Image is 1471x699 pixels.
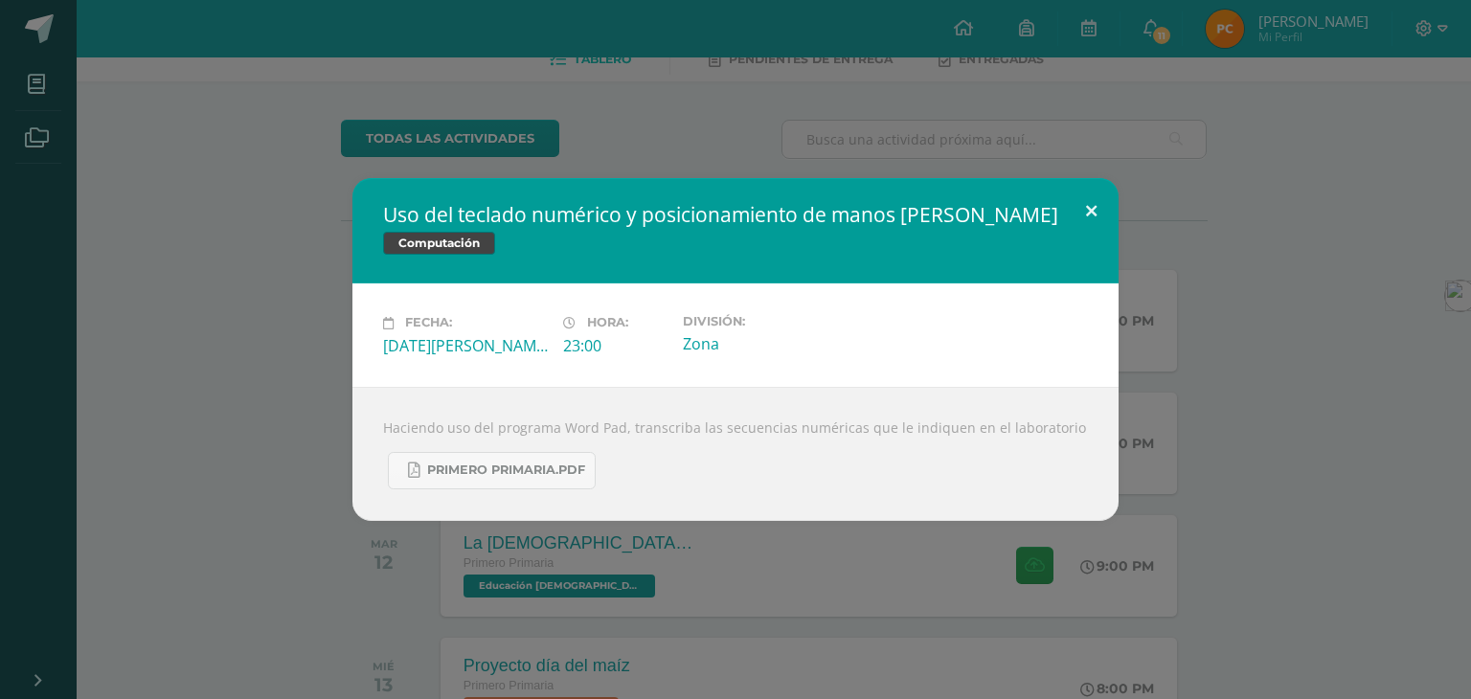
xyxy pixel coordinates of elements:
[383,335,548,356] div: [DATE][PERSON_NAME]
[683,314,848,328] label: División:
[388,452,596,489] a: Primero Primaria.pdf
[427,462,585,478] span: Primero Primaria.pdf
[383,232,495,255] span: Computación
[683,333,848,354] div: Zona
[587,316,628,330] span: Hora:
[352,387,1119,521] div: Haciendo uso del programa Word Pad, transcriba las secuencias numéricas que le indiquen en el lab...
[405,316,452,330] span: Fecha:
[563,335,668,356] div: 23:00
[383,201,1088,228] h2: Uso del teclado numérico y posicionamiento de manos [PERSON_NAME]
